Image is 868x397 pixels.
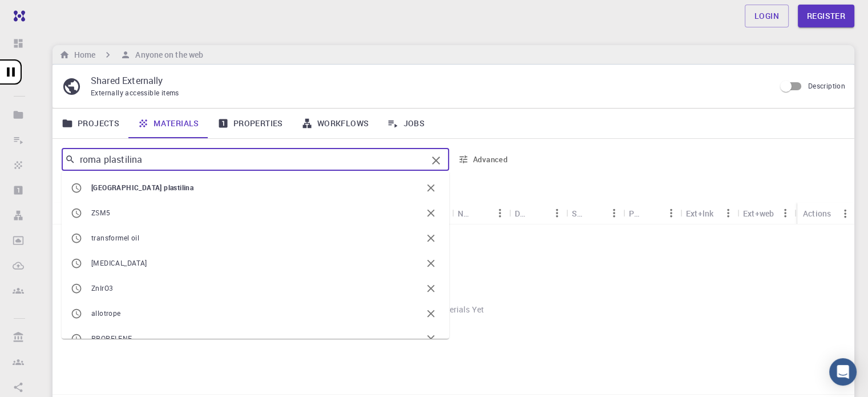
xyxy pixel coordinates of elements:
button: Menu [719,204,737,222]
p: Shared Externally [91,74,766,87]
button: Menu [836,204,854,223]
button: Menu [491,204,509,222]
div: Default [509,202,566,224]
span: [GEOGRAPHIC_DATA] [91,183,162,192]
span: ZnIrO3 [91,283,113,292]
img: logo [9,10,25,22]
div: Non-periodic [452,202,509,224]
div: Public [623,202,680,224]
button: Clear [427,151,445,170]
div: Public [629,202,644,224]
div: Ext+web [737,202,794,224]
a: Properties [208,109,292,138]
span: transformel oil [91,233,139,242]
span: PROPELENE [91,334,132,343]
button: Menu [662,204,680,222]
span: Externally accessible items [91,88,179,97]
nav: breadcrumb [57,49,205,61]
span: plastilina [164,183,193,192]
div: No Materials Yet [53,224,854,394]
a: Materials [128,109,208,138]
div: Tags [395,202,452,224]
div: Default [515,202,530,224]
div: Shared [566,202,623,224]
a: Register [798,5,854,27]
div: Ext+web [743,202,774,224]
button: Sort [644,204,662,222]
h6: Anyone on the web [131,49,203,61]
a: Jobs [378,109,434,138]
h6: Home [70,49,95,61]
span: ZSM5 [91,208,111,217]
div: Ext+lnk [686,202,713,224]
button: Sort [473,204,491,222]
span: Description [808,81,845,90]
button: Menu [776,204,794,222]
div: Actions [797,202,854,224]
span: [MEDICAL_DATA] [91,258,147,267]
div: Shared [572,202,587,224]
div: Ext+lnk [680,202,737,224]
button: Sort [587,204,605,222]
span: allotrope [91,308,121,318]
div: Open Intercom Messenger [829,358,857,386]
a: Login [745,5,789,27]
button: Menu [548,204,566,222]
button: Advanced [454,150,513,169]
div: Actions [803,202,831,224]
button: Menu [605,204,623,222]
button: Columns [60,182,80,200]
a: Projects [53,109,128,138]
button: Sort [530,204,548,222]
a: Workflows [292,109,378,138]
div: Non-periodic [458,202,473,224]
